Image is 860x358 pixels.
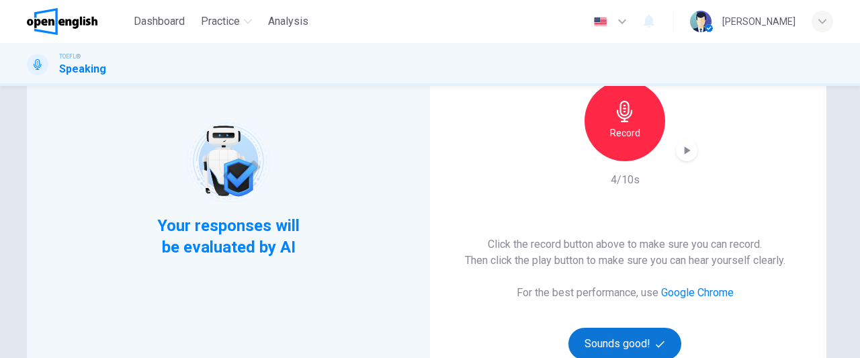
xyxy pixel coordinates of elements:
button: Dashboard [128,9,190,34]
span: Your responses will be evaluated by AI [147,215,310,258]
img: Profile picture [690,11,712,32]
img: en [592,17,609,27]
img: robot icon [185,118,271,204]
a: Google Chrome [661,286,734,299]
h6: 4/10s [611,172,640,188]
img: OpenEnglish logo [27,8,97,35]
button: Practice [196,9,257,34]
span: Practice [201,13,240,30]
button: Analysis [263,9,314,34]
a: OpenEnglish logo [27,8,128,35]
h1: Speaking [59,61,106,77]
h6: Record [610,125,640,141]
h6: Click the record button above to make sure you can record. Then click the play button to make sur... [465,236,785,269]
div: [PERSON_NAME] [722,13,795,30]
h6: For the best performance, use [517,285,734,301]
button: Record [585,81,665,161]
span: TOEFL® [59,52,81,61]
span: Dashboard [134,13,185,30]
span: Analysis [268,13,308,30]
